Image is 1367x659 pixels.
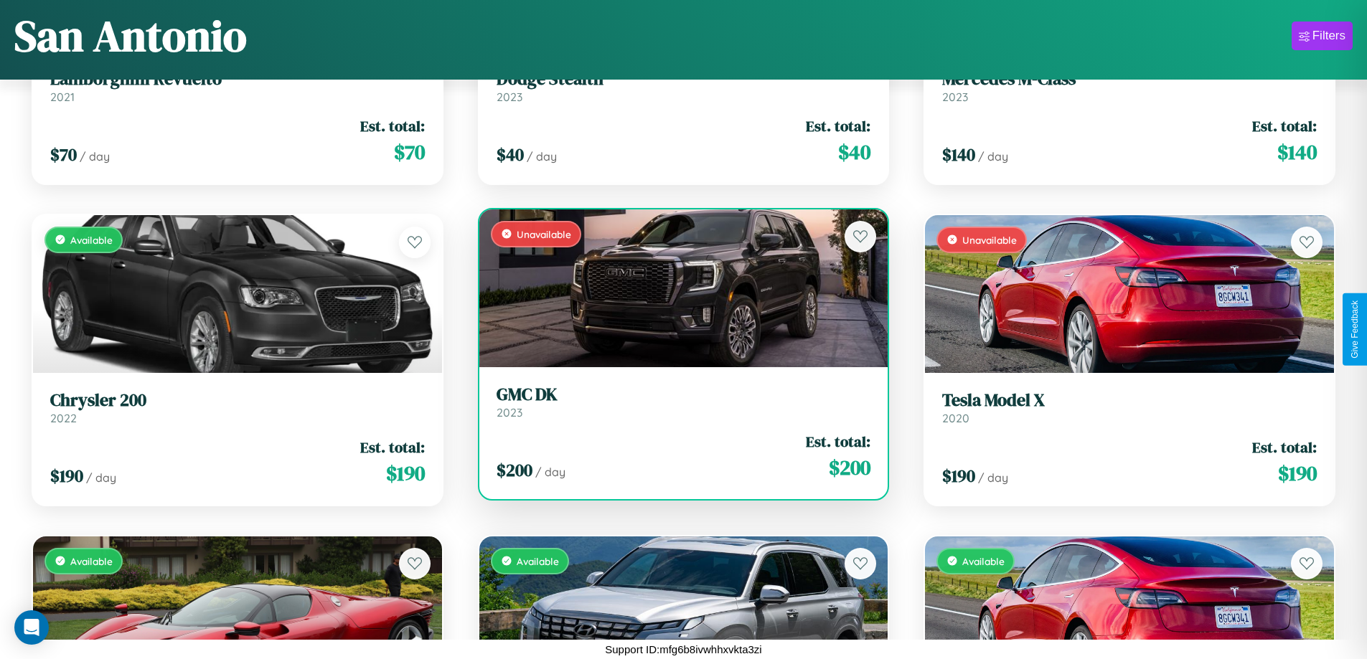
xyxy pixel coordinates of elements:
span: $ 140 [942,143,975,166]
span: 2023 [497,90,522,104]
span: Unavailable [962,234,1017,246]
button: Filters [1292,22,1353,50]
span: / day [535,465,565,479]
h3: Tesla Model X [942,390,1317,411]
h3: GMC DK [497,384,871,405]
span: / day [978,470,1008,485]
span: $ 40 [838,138,870,166]
span: 2021 [50,90,75,104]
span: / day [86,470,116,485]
span: Est. total: [806,431,870,452]
span: $ 190 [942,464,975,488]
span: $ 190 [50,464,83,488]
span: 2023 [942,90,968,104]
span: Est. total: [1252,115,1317,136]
span: Available [70,234,113,246]
span: $ 200 [829,453,870,482]
span: Est. total: [360,437,425,457]
span: $ 70 [50,143,77,166]
span: 2020 [942,411,969,425]
h3: Lamborghini Revuelto [50,69,425,90]
a: GMC DK2023 [497,384,871,419]
a: Dodge Stealth2023 [497,69,871,104]
span: $ 140 [1277,138,1317,166]
span: / day [978,149,1008,163]
a: Chrysler 2002022 [50,390,425,425]
span: $ 70 [394,138,425,166]
span: Est. total: [360,115,425,136]
span: Est. total: [1252,437,1317,457]
div: Open Intercom Messenger [14,610,49,645]
div: Filters [1312,29,1345,43]
span: Available [517,555,559,567]
h1: San Antonio [14,6,247,65]
span: Available [70,555,113,567]
span: $ 200 [497,458,532,482]
span: $ 40 [497,143,524,166]
a: Mercedes M-Class2023 [942,69,1317,104]
span: 2022 [50,411,77,425]
p: Support ID: mfg6b8ivwhhxvkta3zi [605,640,761,659]
a: Lamborghini Revuelto2021 [50,69,425,104]
span: Unavailable [517,228,571,240]
div: Give Feedback [1350,300,1360,359]
span: $ 190 [386,459,425,488]
h3: Chrysler 200 [50,390,425,411]
h3: Dodge Stealth [497,69,871,90]
span: / day [80,149,110,163]
span: / day [527,149,557,163]
h3: Mercedes M-Class [942,69,1317,90]
a: Tesla Model X2020 [942,390,1317,425]
span: $ 190 [1278,459,1317,488]
span: 2023 [497,405,522,419]
span: Available [962,555,1005,567]
span: Est. total: [806,115,870,136]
